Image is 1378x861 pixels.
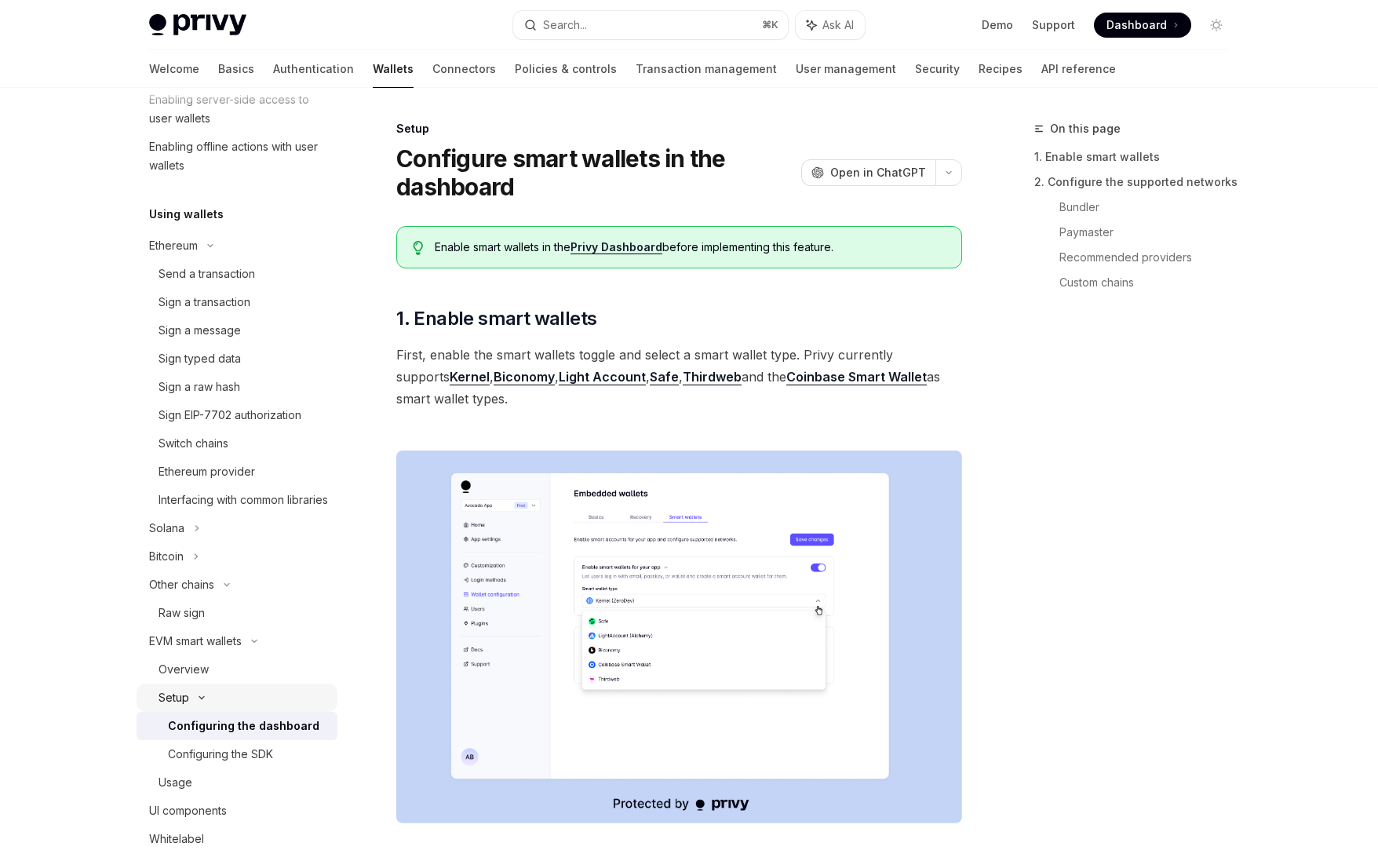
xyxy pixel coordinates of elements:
a: Connectors [432,50,496,88]
span: 1. Enable smart wallets [396,306,596,331]
a: Enabling offline actions with user wallets [137,133,337,180]
div: Whitelabel [149,830,204,848]
a: Policies & controls [515,50,617,88]
h5: Using wallets [149,205,224,224]
div: Solana [149,519,184,538]
div: Sign a raw hash [159,378,240,396]
a: Send a transaction [137,260,337,288]
div: Sign a transaction [159,293,250,312]
a: Recipes [979,50,1023,88]
a: Security [915,50,960,88]
a: Demo [982,17,1013,33]
span: On this page [1050,119,1121,138]
a: Recommended providers [1059,245,1241,270]
a: Custom chains [1059,270,1241,295]
a: Light Account [559,369,646,385]
a: Authentication [273,50,354,88]
a: Usage [137,768,337,797]
a: Sign EIP-7702 authorization [137,401,337,429]
a: Basics [218,50,254,88]
span: ⌘ K [762,19,778,31]
img: light logo [149,14,246,36]
div: Interfacing with common libraries [159,491,328,509]
a: Kernel [450,369,490,385]
a: Sign a raw hash [137,373,337,401]
div: Sign typed data [159,349,241,368]
span: Dashboard [1106,17,1167,33]
div: Switch chains [159,434,228,453]
h1: Configure smart wallets in the dashboard [396,144,795,201]
a: Sign typed data [137,345,337,373]
span: Enable smart wallets in the before implementing this feature. [435,239,946,255]
a: UI components [137,797,337,825]
div: Usage [159,773,192,792]
a: Bundler [1059,195,1241,220]
a: Raw sign [137,599,337,627]
div: Setup [159,688,189,707]
a: Configuring the SDK [137,740,337,768]
a: Dashboard [1094,13,1191,38]
a: Safe [650,369,679,385]
div: Configuring the SDK [168,745,273,764]
a: Support [1032,17,1075,33]
a: Ethereum provider [137,458,337,486]
div: Search... [543,16,587,35]
div: UI components [149,801,227,820]
a: Coinbase Smart Wallet [786,369,927,385]
div: Other chains [149,575,214,594]
span: Ask AI [822,17,854,33]
a: User management [796,50,896,88]
button: Ask AI [796,11,865,39]
div: Setup [396,121,962,137]
div: Send a transaction [159,265,255,283]
a: API reference [1041,50,1116,88]
a: 2. Configure the supported networks [1034,170,1241,195]
svg: Tip [413,241,424,255]
div: Bitcoin [149,547,184,566]
div: Overview [159,660,209,679]
a: Overview [137,655,337,684]
a: Configuring the dashboard [137,712,337,740]
button: Search...⌘K [513,11,788,39]
div: Sign a message [159,321,241,340]
a: Switch chains [137,429,337,458]
a: Wallets [373,50,414,88]
a: Transaction management [636,50,777,88]
div: Raw sign [159,604,205,622]
a: Whitelabel [137,825,337,853]
img: Sample enable smart wallets [396,451,962,823]
div: Ethereum provider [159,462,255,481]
button: Toggle dark mode [1204,13,1229,38]
a: Privy Dashboard [571,240,662,254]
a: 1. Enable smart wallets [1034,144,1241,170]
div: Ethereum [149,236,198,255]
a: Sign a transaction [137,288,337,316]
div: Sign EIP-7702 authorization [159,406,301,425]
span: Open in ChatGPT [830,165,926,181]
a: Paymaster [1059,220,1241,245]
div: EVM smart wallets [149,632,242,651]
a: Welcome [149,50,199,88]
div: Enabling offline actions with user wallets [149,137,328,175]
a: Interfacing with common libraries [137,486,337,514]
button: Open in ChatGPT [801,159,935,186]
a: Sign a message [137,316,337,345]
a: Thirdweb [683,369,742,385]
span: First, enable the smart wallets toggle and select a smart wallet type. Privy currently supports ,... [396,344,962,410]
div: Configuring the dashboard [168,717,319,735]
a: Biconomy [494,369,555,385]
